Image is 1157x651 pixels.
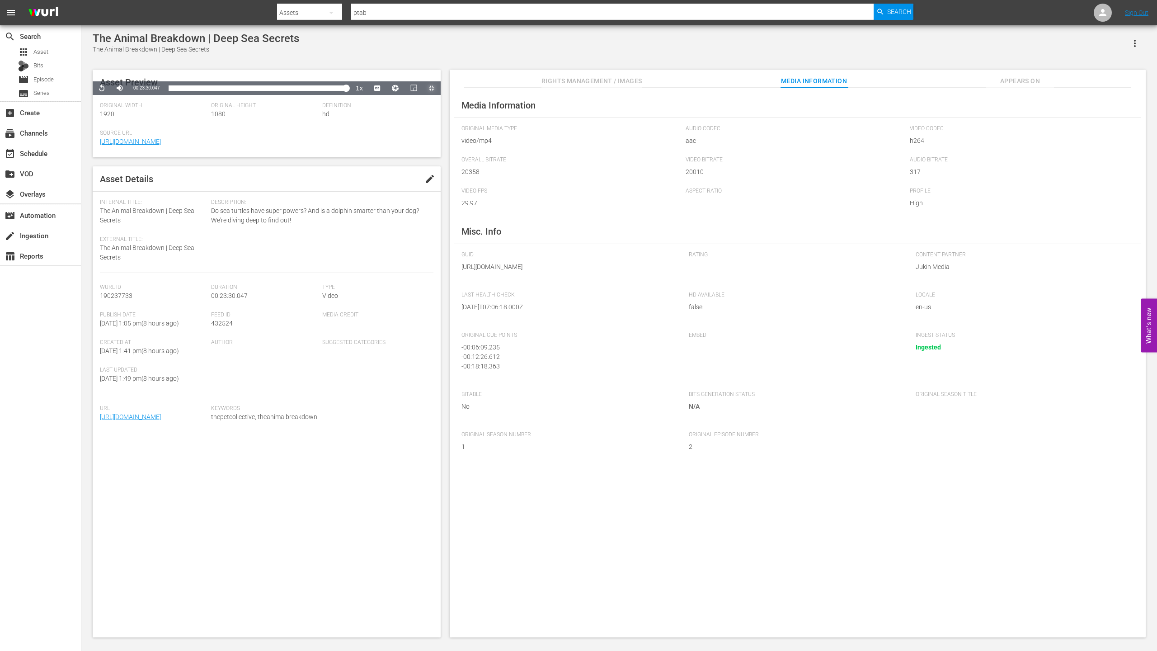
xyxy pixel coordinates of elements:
span: Duration [211,284,318,291]
button: Jump To Time [386,81,404,95]
span: Reports [5,251,15,262]
span: Automation [5,210,15,221]
span: Original Season Title [916,391,1129,398]
span: aac [686,136,905,146]
span: menu [5,7,16,18]
span: Profile [910,188,1129,195]
span: Asset [18,47,29,57]
button: Exit Fullscreen [423,81,441,95]
span: Last Updated [100,367,207,374]
span: 00:23:30.047 [211,292,248,299]
span: en-us [916,302,1129,312]
span: Audio Codec [686,125,905,132]
span: Wurl Id [100,284,207,291]
span: Episode [18,74,29,85]
span: 1080 [211,110,226,118]
div: Progress Bar [169,85,346,91]
button: Picture-in-Picture [404,81,423,95]
span: Keywords [211,405,429,412]
div: - 00:06:09.235 [461,343,671,352]
span: 432524 [211,320,233,327]
span: Search [887,4,911,20]
span: Url [100,405,207,412]
span: Jukin Media [916,262,1129,272]
span: false [689,302,903,312]
span: Author [211,339,318,346]
button: Mute [111,81,129,95]
button: edit [419,168,441,190]
span: Audio Bitrate [910,156,1129,164]
a: Sign Out [1125,9,1148,16]
span: Create [5,108,15,118]
span: Media Information [780,75,848,87]
span: [DATE] 1:49 pm ( 8 hours ago ) [100,375,179,382]
span: External Title: [100,236,207,243]
span: Bitable [461,391,675,398]
span: Video FPS [461,188,681,195]
span: [DATE] 1:05 pm ( 8 hours ago ) [100,320,179,327]
a: [URL][DOMAIN_NAME] [100,138,161,145]
span: Feed ID [211,311,318,319]
span: Created At [100,339,207,346]
span: Last Health Check [461,292,675,299]
span: Channels [5,128,15,139]
span: 190237733 [100,292,132,299]
span: HD Available [689,292,903,299]
span: Ingestion [5,231,15,241]
span: Series [33,89,50,98]
span: The Animal Breakdown | Deep Sea Secrets [100,244,194,261]
span: Locale [916,292,1129,299]
div: - 00:12:26.612 [461,352,671,362]
span: Original Height [211,102,318,109]
span: 317 [910,167,1129,177]
span: Publish Date [100,311,207,319]
span: Bits [33,61,43,70]
span: 1 [461,442,675,452]
span: Source Url [100,130,429,137]
span: 20358 [461,167,681,177]
span: Embed [689,332,903,339]
button: Playback Rate [350,81,368,95]
span: Type [322,284,429,291]
span: Asset [33,47,48,57]
div: Bits [18,61,29,71]
span: 00:23:30.047 [133,85,160,90]
span: hd [322,110,329,118]
span: Series [18,88,29,99]
span: [DATE]T07:06:18.000Z [461,302,675,312]
span: edit [424,174,435,184]
span: Rating [689,251,903,259]
span: Asset Preview [100,77,158,88]
a: [URL][DOMAIN_NAME] [100,413,161,420]
span: Original Width [100,102,207,109]
span: Rights Management / Images [541,75,642,87]
span: Aspect Ratio [686,188,905,195]
span: Content Partner [916,251,1129,259]
span: [URL][DOMAIN_NAME] [461,262,675,272]
span: The Animal Breakdown | Deep Sea Secrets [100,207,194,224]
span: Ingested [916,344,941,351]
div: - 00:18:18.363 [461,362,671,371]
img: ans4CAIJ8jUAAAAAAAAAAAAAAAAAAAAAAAAgQb4GAAAAAAAAAAAAAAAAAAAAAAAAJMjXAAAAAAAAAAAAAAAAAAAAAAAAgAT5G... [22,2,65,24]
div: The Animal Breakdown | Deep Sea Secrets [93,32,299,45]
span: N/A [689,403,700,410]
span: Original Episode Number [689,431,903,439]
span: Overlays [5,189,15,200]
span: Video [322,292,338,299]
span: Description: [211,199,429,206]
span: No [461,402,675,411]
span: Original Media Type [461,125,681,132]
span: Bits Generation Status [689,391,903,398]
span: 29.97 [461,198,681,208]
button: Replay [93,81,111,95]
span: Misc. Info [461,226,501,237]
span: Appears On [986,75,1054,87]
span: Original Season Number [461,431,675,439]
span: [DATE] 1:41 pm ( 8 hours ago ) [100,347,179,354]
div: The Animal Breakdown | Deep Sea Secrets [93,45,299,54]
span: GUID [461,251,675,259]
span: Media Credit [322,311,429,319]
span: Internal Title: [100,199,207,206]
span: Asset Details [100,174,153,184]
span: High [910,198,1129,208]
